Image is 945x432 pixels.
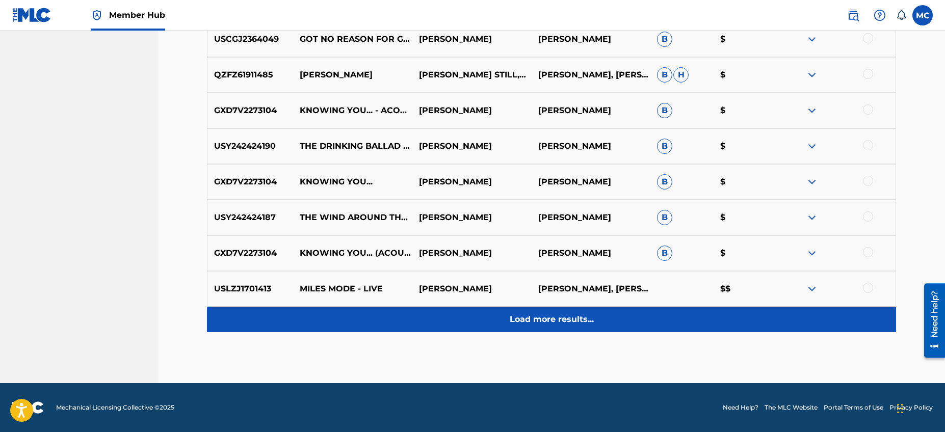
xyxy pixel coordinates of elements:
a: Public Search [843,5,863,25]
p: [PERSON_NAME], [PERSON_NAME] [531,69,650,81]
div: Notifications [896,10,906,20]
img: expand [806,69,818,81]
span: H [673,67,689,83]
p: GXD7V2273104 [207,247,293,259]
p: GXD7V2273104 [207,104,293,117]
p: [PERSON_NAME] [412,247,531,259]
p: KNOWING YOU... - ACOUSTIC [293,104,412,117]
img: search [847,9,859,21]
p: [PERSON_NAME], [PERSON_NAME] [531,283,650,295]
img: expand [806,33,818,45]
img: help [874,9,886,21]
p: [PERSON_NAME] [412,33,531,45]
img: MLC Logo [12,8,51,22]
a: Privacy Policy [889,403,933,412]
a: Portal Terms of Use [824,403,883,412]
p: [PERSON_NAME] [531,211,650,224]
a: Need Help? [723,403,758,412]
span: B [657,32,672,47]
p: KNOWING YOU... [293,176,412,188]
p: THE WIND AROUND THE CASTLE (SLOW AIR) JIGS / [PERSON_NAME] DHUINE DOITE / THE [PERSON_NAME] [FEAT... [293,211,412,224]
p: $ [714,33,777,45]
span: Mechanical Licensing Collective © 2025 [56,403,174,412]
p: $ [714,104,777,117]
p: $ [714,247,777,259]
iframe: Chat Widget [894,383,945,432]
img: expand [806,176,818,188]
p: $ [714,140,777,152]
img: expand [806,104,818,117]
p: $$ [714,283,777,295]
p: [PERSON_NAME] [293,69,412,81]
span: B [657,210,672,225]
p: USCGJ2364049 [207,33,293,45]
p: [PERSON_NAME] [412,104,531,117]
span: B [657,174,672,190]
p: KNOWING YOU... (ACOUSTIC) [293,247,412,259]
p: [PERSON_NAME] [412,176,531,188]
p: Load more results... [510,313,594,326]
p: QZFZ61911485 [207,69,293,81]
img: logo [12,401,44,414]
p: $ [714,176,777,188]
p: USLZJ1701413 [207,283,293,295]
p: [PERSON_NAME] [531,104,650,117]
p: GXD7V2273104 [207,176,293,188]
p: [PERSON_NAME] STILL,CHIEF [PERSON_NAME] [412,69,531,81]
img: expand [806,247,818,259]
p: USY242424190 [207,140,293,152]
p: MILES MODE - LIVE [293,283,412,295]
span: B [657,103,672,118]
img: expand [806,140,818,152]
p: [PERSON_NAME] [531,140,650,152]
p: [PERSON_NAME] [412,140,531,152]
img: Top Rightsholder [91,9,103,21]
img: expand [806,211,818,224]
iframe: Resource Center [916,280,945,362]
span: B [657,67,672,83]
span: B [657,246,672,261]
p: [PERSON_NAME] [412,283,531,295]
p: $ [714,211,777,224]
p: [PERSON_NAME] [531,176,650,188]
p: [PERSON_NAME] [412,211,531,224]
p: THE DRINKING BALLAD OF [PERSON_NAME] (FEAT. [PERSON_NAME], [PERSON_NAME] & [PERSON_NAME]) [293,140,412,152]
span: Member Hub [109,9,165,21]
p: [PERSON_NAME] [531,247,650,259]
a: The MLC Website [765,403,818,412]
p: USY242424187 [207,211,293,224]
div: Drag [897,393,903,424]
p: $ [714,69,777,81]
img: expand [806,283,818,295]
p: GOT NO REASON FOR GOING HOME [293,33,412,45]
div: Help [870,5,890,25]
div: User Menu [912,5,933,25]
span: B [657,139,672,154]
p: [PERSON_NAME] [531,33,650,45]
